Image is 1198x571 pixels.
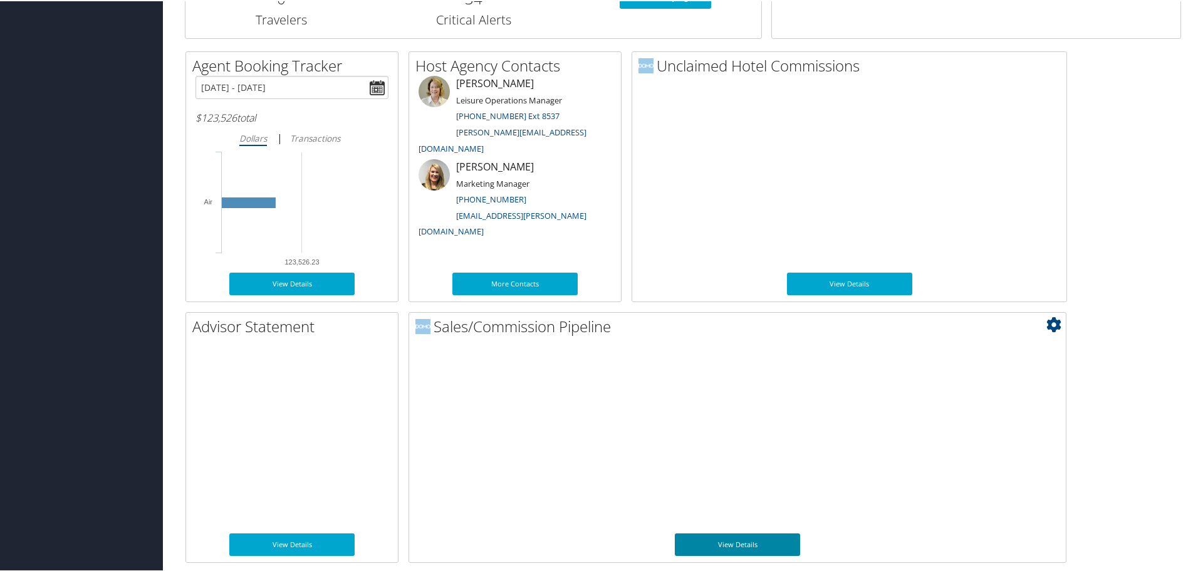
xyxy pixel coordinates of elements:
[419,75,450,106] img: meredith-price.jpg
[412,158,618,241] li: [PERSON_NAME]
[229,532,355,555] a: View Details
[638,57,654,72] img: domo-logo.png
[456,177,529,188] small: Marketing Manager
[229,271,355,294] a: View Details
[419,125,586,153] a: [PERSON_NAME][EMAIL_ADDRESS][DOMAIN_NAME]
[239,131,267,143] i: Dollars
[419,209,586,236] a: [EMAIL_ADDRESS][PERSON_NAME][DOMAIN_NAME]
[456,192,526,204] a: [PHONE_NUMBER]
[195,110,388,123] h6: total
[192,315,398,336] h2: Advisor Statement
[195,10,368,28] h3: Travelers
[419,158,450,189] img: ali-moffitt.jpg
[387,10,560,28] h3: Critical Alerts
[787,271,912,294] a: View Details
[415,318,430,333] img: domo-logo.png
[456,93,562,105] small: Leisure Operations Manager
[415,54,621,75] h2: Host Agency Contacts
[195,129,388,145] div: |
[192,54,398,75] h2: Agent Booking Tracker
[415,315,1066,336] h2: Sales/Commission Pipeline
[195,110,237,123] span: $123,526
[456,109,560,120] a: [PHONE_NUMBER] Ext 8537
[284,257,319,265] tspan: 123,526.23
[412,75,618,158] li: [PERSON_NAME]
[290,131,340,143] i: Transactions
[204,197,213,204] tspan: Air
[452,271,578,294] a: More Contacts
[675,532,800,555] a: View Details
[638,54,1066,75] h2: Unclaimed Hotel Commissions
